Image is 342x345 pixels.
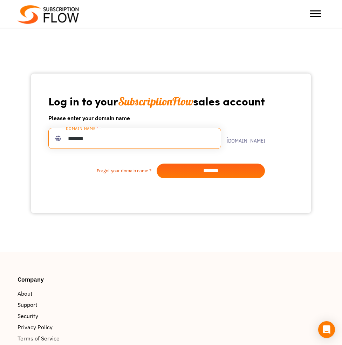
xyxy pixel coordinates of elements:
h1: Log in to your sales account [48,94,265,108]
a: Security [18,312,214,320]
div: Open Intercom Messenger [318,321,335,338]
label: .[DOMAIN_NAME] [221,133,265,143]
a: About [18,289,214,298]
span: Terms of Service [18,334,60,343]
span: Privacy Policy [18,323,53,331]
span: Security [18,312,38,320]
span: About [18,289,33,298]
h6: Please enter your domain name [48,114,265,122]
img: Subscriptionflow [18,5,79,24]
a: Support [18,301,214,309]
h4: Company [18,276,214,282]
a: Privacy Policy [18,323,214,331]
button: Toggle Menu [310,11,321,17]
span: Support [18,301,37,309]
a: Terms of Service [18,334,214,343]
span: SubscriptionFlow [118,94,193,108]
a: Forgot your domain name ? [48,167,157,174]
